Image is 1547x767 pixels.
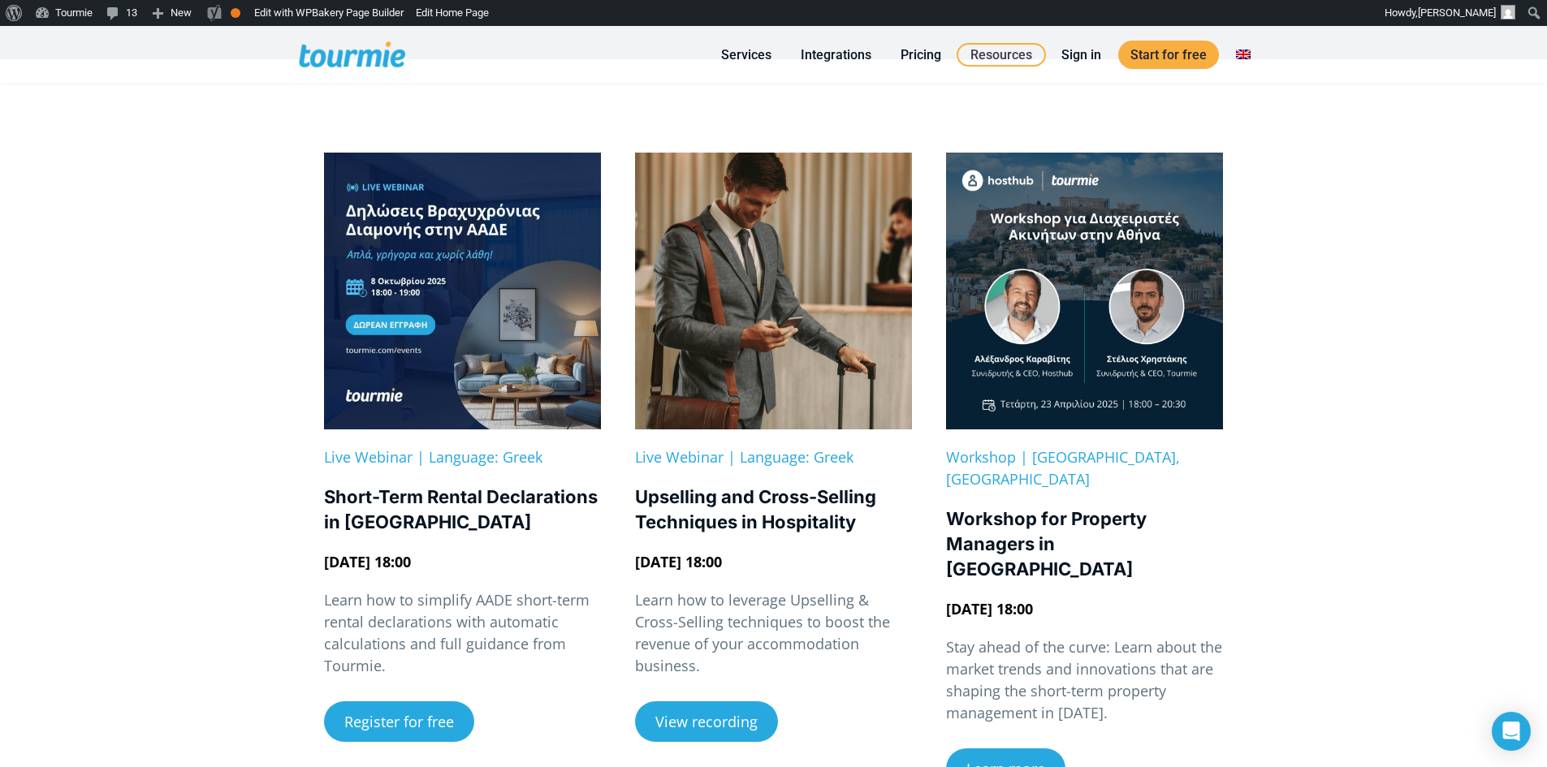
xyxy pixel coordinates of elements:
p: Learn how to leverage Upselling & Cross-Selling techniques to boost the revenue of your accommoda... [635,589,912,677]
a: Sign in [1049,45,1113,65]
a: View recording [635,701,778,742]
span: [DATE] 18:00 [324,552,411,571]
div: Short-Term Rental Declarations in [GEOGRAPHIC_DATA] [324,485,601,535]
div: Open Intercom Messenger [1492,712,1531,751]
a: Register for free [324,701,474,742]
a: Start for free [1118,41,1219,69]
div: OK [231,8,240,18]
span: [DATE] 18:00 [635,552,722,571]
span: [DATE] 18:00 [946,599,1033,618]
a: Integrations [789,45,884,65]
p: Stay ahead of the curve: Learn about the market trends and innovations that are shaping the short... [946,636,1223,724]
div: Upselling and Cross-Selling Techniques in Hospitality [635,485,912,535]
p: Learn how to simplify AADE short-term rental declarations with automatic calculations and full gu... [324,589,601,677]
span: [PERSON_NAME] [1418,6,1496,19]
span: Workshop | [GEOGRAPHIC_DATA], [GEOGRAPHIC_DATA] [946,447,1180,489]
span: View recording [655,714,758,729]
a: Resources [957,43,1046,67]
span: Live Webinar | Language: Greek [635,447,853,467]
div: Workshop for Property Managers in [GEOGRAPHIC_DATA] [946,506,1223,582]
a: Services [709,45,784,65]
span: Register for free [344,714,454,729]
span: Live Webinar | Language: Greek [324,447,542,467]
a: Pricing [888,45,953,65]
